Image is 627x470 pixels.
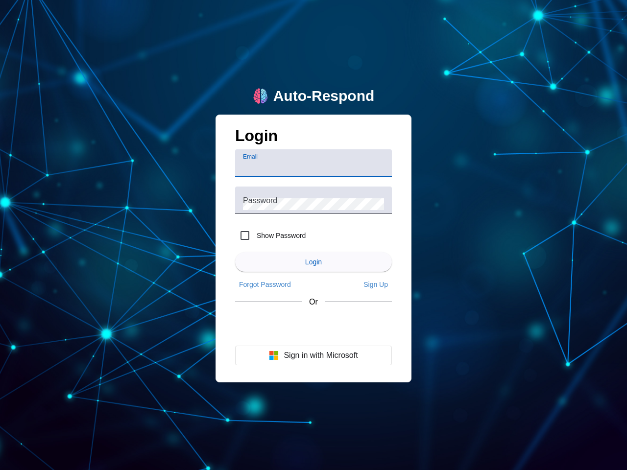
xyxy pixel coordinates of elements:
[309,298,318,306] span: Or
[239,281,291,288] span: Forgot Password
[253,88,375,105] a: logoAuto-Respond
[253,88,268,104] img: logo
[235,127,392,150] h1: Login
[235,252,392,272] button: Login
[269,351,279,360] img: Microsoft logo
[230,315,397,337] iframe: Sign in with Google Button
[273,88,375,105] div: Auto-Respond
[305,258,322,266] span: Login
[235,346,392,365] button: Sign in with Microsoft
[243,154,258,160] mat-label: Email
[243,196,277,205] mat-label: Password
[363,281,388,288] span: Sign Up
[255,231,306,240] label: Show Password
